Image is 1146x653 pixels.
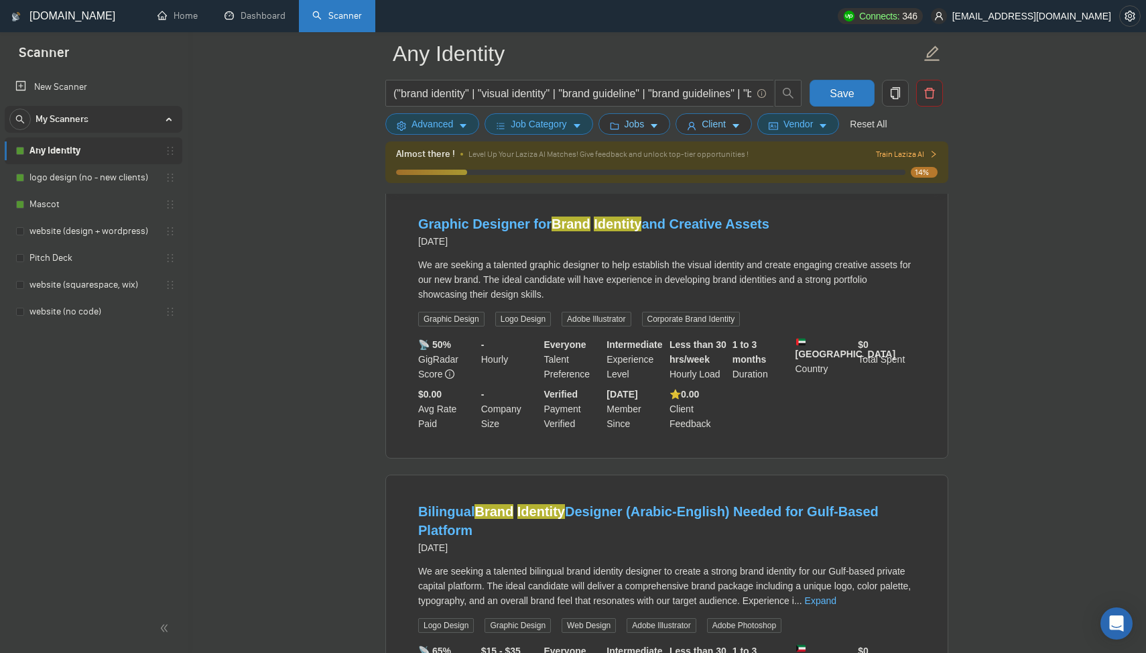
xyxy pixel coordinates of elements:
[385,113,479,135] button: settingAdvancedcaret-down
[544,339,586,350] b: Everyone
[1100,607,1133,640] div: Open Intercom Messenger
[479,337,542,381] div: Hourly
[418,257,915,302] div: We are seeking a talented graphic designer to help establish the visual identity and create engag...
[485,618,551,633] span: Graphic Design
[604,337,667,381] div: Experience Level
[730,337,793,381] div: Duration
[29,245,157,272] a: Pitch Deck
[796,337,806,347] img: 🇦🇪
[733,339,767,365] b: 1 to 3 months
[552,217,590,231] mark: Brand
[165,306,176,317] span: holder
[5,106,182,325] li: My Scanners
[859,9,899,23] span: Connects:
[418,312,485,326] span: Graphic Design
[495,312,551,326] span: Logo Design
[165,280,176,290] span: holder
[775,87,801,99] span: search
[627,618,696,633] span: Adobe Illustrator
[15,74,172,101] a: New Scanner
[393,37,921,70] input: Scanner name...
[5,74,182,101] li: New Scanner
[769,121,778,131] span: idcard
[883,87,908,99] span: copy
[731,121,741,131] span: caret-down
[479,387,542,431] div: Company Size
[165,253,176,263] span: holder
[9,109,31,130] button: search
[625,117,645,131] span: Jobs
[418,540,915,556] div: [DATE]
[542,387,604,431] div: Payment Verified
[607,339,662,350] b: Intermediate
[702,117,726,131] span: Client
[607,389,637,400] b: [DATE]
[481,339,485,350] b: -
[916,80,943,107] button: delete
[416,387,479,431] div: Avg Rate Paid
[165,172,176,183] span: holder
[1119,5,1141,27] button: setting
[160,621,173,635] span: double-left
[855,337,918,381] div: Total Spent
[511,117,566,131] span: Job Category
[1120,11,1140,21] span: setting
[572,121,582,131] span: caret-down
[783,117,813,131] span: Vendor
[858,339,869,350] b: $ 0
[610,121,619,131] span: folder
[29,298,157,325] a: website (no code)
[29,272,157,298] a: website (squarespace, wix)
[10,115,30,124] span: search
[667,387,730,431] div: Client Feedback
[649,121,659,131] span: caret-down
[165,145,176,156] span: holder
[930,150,938,158] span: right
[157,10,198,21] a: homeHome
[924,45,941,62] span: edit
[794,595,802,606] span: ...
[544,389,578,400] b: Verified
[850,117,887,131] a: Reset All
[757,89,766,98] span: info-circle
[793,337,856,381] div: Country
[687,121,696,131] span: user
[36,106,88,133] span: My Scanners
[165,199,176,210] span: holder
[517,504,565,519] mark: Identity
[416,337,479,381] div: GigRadar Score
[562,618,616,633] span: Web Design
[11,6,21,27] img: logo
[604,387,667,431] div: Member Since
[418,504,879,538] a: BilingualBrand IdentityDesigner (Arabic-English) Needed for Gulf-Based Platform
[225,10,285,21] a: dashboardDashboard
[1119,11,1141,21] a: setting
[165,226,176,237] span: holder
[458,121,468,131] span: caret-down
[411,117,453,131] span: Advanced
[757,113,839,135] button: idcardVendorcaret-down
[642,312,741,326] span: Corporate Brand Identity
[418,564,915,608] div: We are seeking a talented bilingual brand identity designer to create a strong brand identity for...
[917,87,942,99] span: delete
[29,218,157,245] a: website (design + wordpress)
[481,389,485,400] b: -
[393,85,751,102] input: Search Freelance Jobs...
[312,10,362,21] a: searchScanner
[29,191,157,218] a: Mascot
[396,147,455,162] span: Almost there !
[844,11,854,21] img: upwork-logo.png
[796,644,806,653] img: 🇰🇼
[397,121,406,131] span: setting
[496,121,505,131] span: bars
[876,148,938,161] button: Train Laziza AI
[29,164,157,191] a: logo design (no - new clients)
[902,9,917,23] span: 346
[676,113,752,135] button: userClientcaret-down
[818,121,828,131] span: caret-down
[468,150,749,159] span: Level Up Your Laziza AI Matches! Give feedback and unlock top-tier opportunities !
[667,337,730,381] div: Hourly Load
[670,339,726,365] b: Less than 30 hrs/week
[418,566,911,606] span: We are seeking a talented bilingual brand identity designer to create a strong brand identity for...
[542,337,604,381] div: Talent Preference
